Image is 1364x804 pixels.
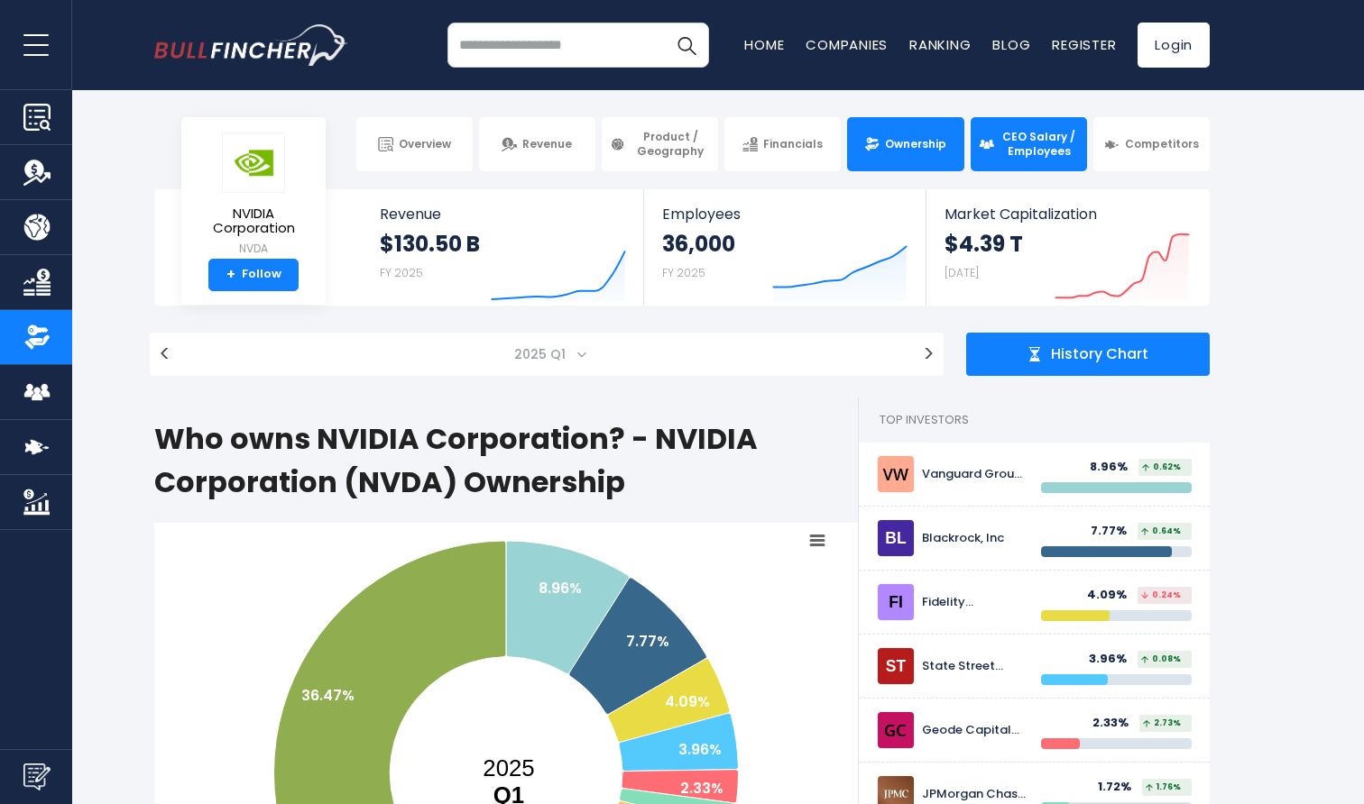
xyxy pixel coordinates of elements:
[885,137,946,151] span: Ownership
[154,417,858,504] h1: Who owns NVIDIA Corporation? - NVIDIA Corporation (NVDA) Ownership
[1089,652,1138,667] div: 3.96%
[1090,460,1138,475] div: 8.96%
[664,23,709,68] button: Search
[922,467,1028,482] div: Vanguard Group Inc
[680,778,723,799] text: 2.33%
[196,241,311,257] small: NVDA
[1052,35,1116,54] a: Register
[539,578,582,598] text: 8.96%
[859,397,1210,443] h2: Top Investors
[922,531,1028,546] div: Blackrock, Inc
[971,117,1087,171] a: CEO Salary / Employees
[301,685,355,706] text: 36.47%
[356,117,473,171] a: Overview
[522,137,572,151] span: Revenue
[847,117,963,171] a: Ownership
[909,35,971,54] a: Ranking
[1146,783,1181,791] span: 1.76%
[631,130,710,158] span: Product / Geography
[744,35,784,54] a: Home
[189,333,905,376] span: 2025 Q1
[806,35,888,54] a: Companies
[945,265,979,280] small: [DATE]
[1142,463,1181,471] span: 0.62%
[662,206,907,223] span: Employees
[1141,591,1181,599] span: 0.24%
[678,739,722,760] text: 3.96%
[763,137,823,151] span: Financials
[380,230,480,258] strong: $130.50 B
[1125,137,1199,151] span: Competitors
[914,333,944,376] button: >
[1092,716,1139,731] div: 2.33%
[992,35,1030,54] a: Blog
[926,189,1208,306] a: Market Capitalization $4.39 T [DATE]
[922,787,1028,802] div: JPMorgan Chase & CO
[195,132,312,259] a: NVIDIA Corporation NVDA
[1093,117,1210,171] a: Competitors
[945,206,1190,223] span: Market Capitalization
[1143,719,1181,727] span: 2.73%
[208,259,299,291] a: +Follow
[196,206,311,236] span: NVIDIA Corporation
[662,230,735,258] strong: 36,000
[1141,655,1181,663] span: 0.08%
[724,117,841,171] a: Financials
[362,189,644,306] a: Revenue $130.50 B FY 2025
[922,723,1028,738] div: Geode Capital Management, LLC
[945,230,1023,258] strong: $4.39 T
[644,189,925,306] a: Employees 36,000 FY 2025
[626,631,669,652] text: 7.77%
[154,24,348,66] img: bullfincher logo
[380,206,626,223] span: Revenue
[1051,345,1148,364] span: History Chart
[1141,527,1181,535] span: 0.64%
[399,137,451,151] span: Overview
[1138,23,1210,68] a: Login
[922,595,1028,610] div: Fidelity Investments (FMR)
[1091,524,1138,539] div: 7.77%
[1000,130,1079,158] span: CEO Salary / Employees
[922,659,1028,674] div: State Street Corp
[662,265,705,280] small: FY 2025
[226,267,235,283] strong: +
[1087,588,1138,603] div: 4.09%
[150,333,180,376] button: <
[154,24,348,66] a: Go to homepage
[479,117,595,171] a: Revenue
[23,324,51,351] img: Ownership
[507,342,576,367] span: 2025 Q1
[1098,780,1142,795] div: 1.72%
[380,265,423,280] small: FY 2025
[1028,347,1042,361] img: history chart
[602,117,718,171] a: Product / Geography
[665,691,710,712] text: 4.09%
